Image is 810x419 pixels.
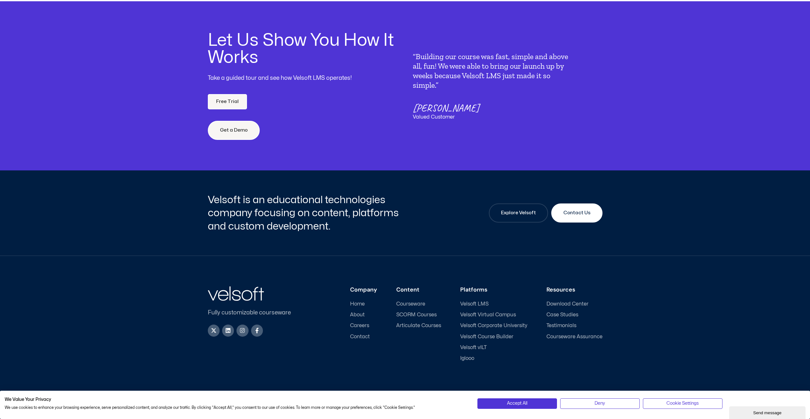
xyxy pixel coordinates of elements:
[396,312,441,318] a: SCORM Courses
[546,312,602,318] a: Case Studies
[460,345,487,351] span: Velsoft vILT
[350,323,369,329] span: Careers
[460,355,474,361] span: Iglooo
[413,101,574,115] p: [PERSON_NAME]
[563,209,590,217] span: Contact Us
[460,286,527,293] h3: Platforms
[413,114,574,120] p: Valued Customer
[350,334,377,340] a: Contact
[560,398,640,409] button: Deny all cookies
[350,334,370,340] span: Contact
[489,203,548,223] a: Explore Velsoft
[501,209,536,217] span: Explore Velsoft
[350,312,365,318] span: About
[477,398,557,409] button: Accept all cookies
[546,334,602,340] a: Courseware Assurance
[350,312,377,318] a: About
[208,308,301,317] p: Fully customizable courseware
[5,397,468,402] h2: We Value Your Privacy
[208,74,398,83] div: Take a guided tour and see how Velsoft LMS operates!
[350,301,365,307] span: Home
[546,323,576,329] span: Testimonials
[666,400,699,407] span: Cookie Settings
[546,301,602,307] a: Download Center
[460,301,527,307] a: Velsoft LMS
[208,121,260,140] a: Get a Demo
[350,286,377,293] h3: Company
[546,323,602,329] a: Testimonials
[729,405,807,419] iframe: chat widget
[551,203,602,223] a: Contact Us
[460,301,489,307] span: Velsoft LMS
[350,323,377,329] a: Careers
[413,52,574,90] p: “Building our course was fast, simple and above all, fun! We were able to bring our launch up by ...
[460,312,527,318] a: Velsoft Virtual Campus
[396,301,441,307] a: Courseware
[208,32,398,66] h2: Let Us Show You How It Works
[396,301,425,307] span: Courseware
[643,398,722,409] button: Adjust cookie preferences
[460,334,527,340] a: Velsoft Course Builder
[220,127,248,134] span: Get a Demo
[460,355,527,361] a: Iglooo
[546,301,588,307] span: Download Center
[5,405,468,410] p: We use cookies to enhance your browsing experience, serve personalized content, and analyze our t...
[507,400,527,407] span: Accept All
[350,301,377,307] a: Home
[546,286,602,293] h3: Resources
[208,94,247,109] a: Free Trial
[396,323,441,329] a: Articulate Courses
[460,323,527,329] a: Velsoft Corporate University
[460,334,513,340] span: Velsoft Course Builder
[216,98,239,106] span: Free Trial
[460,312,516,318] span: Velsoft Virtual Campus
[208,193,404,233] h2: Velsoft is an educational technologies company focusing on content, platforms and custom developm...
[595,400,605,407] span: Deny
[460,345,527,351] a: Velsoft vILT
[546,312,578,318] span: Case Studies
[396,286,441,293] h3: Content
[396,312,437,318] span: SCORM Courses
